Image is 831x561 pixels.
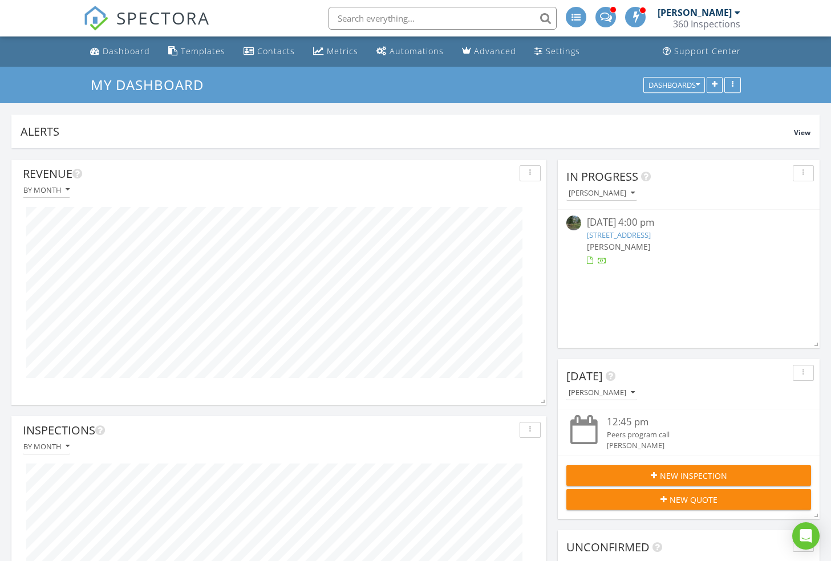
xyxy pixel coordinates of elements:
[569,189,635,197] div: [PERSON_NAME]
[674,46,741,56] div: Support Center
[23,422,515,439] div: Inspections
[530,41,585,62] a: Settings
[103,46,150,56] div: Dashboard
[257,46,295,56] div: Contacts
[587,230,651,240] a: [STREET_ADDRESS]
[329,7,557,30] input: Search everything...
[670,494,718,506] span: New Quote
[116,6,210,30] span: SPECTORA
[660,470,727,482] span: New Inspection
[566,465,811,486] button: New Inspection
[566,216,581,230] img: streetview
[390,46,444,56] div: Automations
[566,385,637,401] button: [PERSON_NAME]
[566,368,603,384] span: [DATE]
[309,41,363,62] a: Metrics
[164,41,230,62] a: Templates
[658,41,745,62] a: Support Center
[566,169,638,184] span: In Progress
[327,46,358,56] div: Metrics
[643,77,705,93] button: Dashboards
[23,182,70,198] button: By month
[21,124,794,139] div: Alerts
[607,429,791,440] div: Peers program call
[83,6,108,31] img: The Best Home Inspection Software - Spectora
[181,46,225,56] div: Templates
[587,241,651,252] span: [PERSON_NAME]
[587,216,791,230] div: [DATE] 4:00 pm
[23,165,515,182] div: Revenue
[566,216,811,266] a: [DATE] 4:00 pm [STREET_ADDRESS] [PERSON_NAME]
[673,18,740,30] div: 360 Inspections
[86,41,155,62] a: Dashboard
[658,7,732,18] div: [PERSON_NAME]
[23,442,70,450] div: By month
[372,41,448,62] a: Automations (Advanced)
[23,186,70,194] div: By month
[91,75,213,94] a: My Dashboard
[566,186,637,201] button: [PERSON_NAME]
[607,440,791,451] div: [PERSON_NAME]
[546,46,580,56] div: Settings
[457,41,521,62] a: Advanced
[474,46,516,56] div: Advanced
[239,41,299,62] a: Contacts
[566,539,650,555] span: Unconfirmed
[566,489,811,510] button: New Quote
[648,81,700,89] div: Dashboards
[83,15,210,39] a: SPECTORA
[607,415,791,429] div: 12:45 pm
[23,439,70,454] button: By month
[792,522,820,550] div: Open Intercom Messenger
[794,128,810,137] span: View
[569,389,635,397] div: [PERSON_NAME]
